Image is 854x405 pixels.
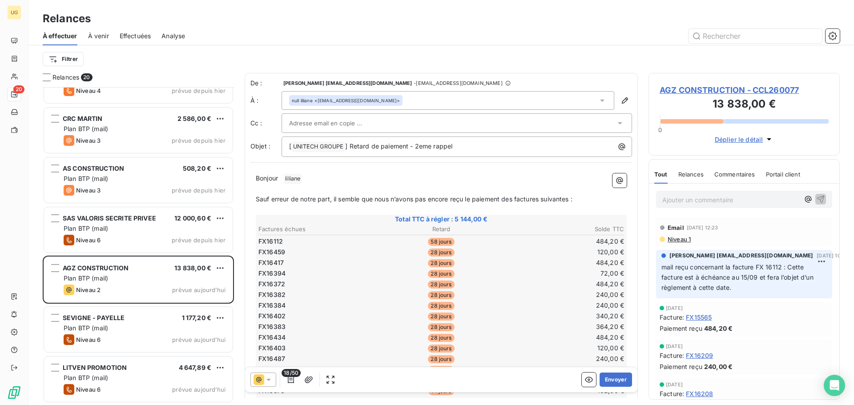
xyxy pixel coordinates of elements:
button: Filtrer [43,52,84,66]
td: 120,00 € [503,343,624,353]
span: Facture : [660,389,684,398]
span: FX15565 [686,313,712,322]
span: Plan BTP (mail) [64,324,108,332]
span: Niveau 6 [76,336,101,343]
span: 12 000,60 € [174,214,211,222]
span: Analyse [161,32,185,40]
span: 2 586,00 € [177,115,212,122]
span: prévue aujourd’hui [172,386,226,393]
span: Plan BTP (mail) [64,225,108,232]
span: Plan BTP (mail) [64,125,108,132]
span: 20 [13,85,24,93]
td: 240,00 € [503,301,624,310]
div: UG [7,5,21,20]
label: Cc : [250,119,282,128]
div: Open Intercom Messenger [824,375,845,396]
span: [DATE] 12:23 [687,225,718,230]
span: prévue depuis hier [172,237,226,244]
span: FX16382 [258,290,286,299]
span: FX16372 [258,280,285,289]
span: FX16384 [258,301,286,310]
span: FX16402 [258,312,286,321]
span: À venir [88,32,109,40]
span: Relances [52,73,79,82]
th: Retard [380,225,502,234]
span: CRC MARTIN [63,115,103,122]
span: FX16383 [258,322,286,331]
input: Adresse email en copie ... [289,116,385,130]
td: 340,20 € [503,311,624,321]
span: Portail client [766,171,800,178]
span: 18/50 [282,369,301,377]
span: Facture : [660,351,684,360]
td: 240,00 € [503,354,624,364]
span: Paiement reçu [660,362,702,371]
span: Sauf erreur de notre part, il semble que nous n’avons pas encore reçu le paiement des factures su... [256,195,572,203]
span: 28 jours [428,355,454,363]
button: Déplier le détail [712,134,777,144]
span: 1 177,20 € [182,314,212,321]
th: Solde TTC [503,225,624,234]
div: grid [43,87,234,405]
span: 484,20 € [704,324,733,333]
td: 480,00 € [503,365,624,374]
span: FX16487 [258,354,285,363]
span: Objet : [250,142,270,150]
input: Rechercher [689,29,822,43]
span: Facture : [660,313,684,322]
span: Niveau 3 [76,137,101,144]
span: 240,00 € [704,362,733,371]
span: 28 jours [428,302,454,310]
span: [DATE] [666,344,683,349]
span: [PERSON_NAME] [EMAIL_ADDRESS][DOMAIN_NAME] [669,252,813,260]
span: Total TTC à régler : 5 144,00 € [257,215,625,224]
span: Niveau 2 [76,286,101,293]
span: 28 jours [428,334,454,342]
span: FX16208 [686,389,713,398]
span: 4 647,89 € [179,364,212,371]
span: prévue depuis hier [172,187,226,194]
span: [DATE] [666,305,683,311]
span: mail reçu concernant la facture FX 16112 : Cette facture est à échéance au 15/09 et fera l’objet ... [661,263,815,291]
img: Logo LeanPay [7,385,21,400]
span: AS CONSTRUCTION [63,164,124,172]
span: [ [289,142,291,150]
span: De : [250,79,282,88]
span: liliane [284,174,302,184]
td: 484,20 € [503,333,624,342]
span: FX16394 [258,269,286,278]
span: Niveau 6 [76,237,101,244]
span: prévue aujourd’hui [172,286,226,293]
span: 58 jours [428,238,454,246]
span: FX16112 [258,237,283,246]
span: [PERSON_NAME] [EMAIL_ADDRESS][DOMAIN_NAME] [283,80,412,86]
label: À : [250,96,282,105]
span: ] Retard de paiement - 2eme rappel [345,142,452,150]
div: <[EMAIL_ADDRESS][DOMAIN_NAME]> [292,97,400,104]
span: AGZ CONSTRUCTION - CCL260077 [660,84,829,96]
span: FX16417 [258,258,284,267]
td: 484,20 € [503,258,624,268]
td: 484,20 € [503,279,624,289]
span: Email [668,224,684,231]
span: FX16459 [258,248,285,257]
span: null liliane [292,97,313,104]
span: 28 jours [428,291,454,299]
span: Tout [654,171,668,178]
span: [DATE] [666,382,683,387]
span: FX16403 [258,344,286,353]
span: Déplier le détail [715,135,763,144]
span: AGZ CONSTRUCTION [63,264,129,272]
span: Plan BTP (mail) [64,175,108,182]
span: Effectuées [120,32,151,40]
span: Niveau 4 [76,87,101,94]
span: 28 jours [428,270,454,278]
span: Relances [678,171,704,178]
span: prévue aujourd’hui [172,336,226,343]
span: - [EMAIL_ADDRESS][DOMAIN_NAME] [414,80,502,86]
span: Paiement reçu [660,324,702,333]
span: 28 jours [428,249,454,257]
span: Bonjour [256,174,278,182]
span: SAS VALORIS SECRITE PRIVEE [63,214,156,222]
span: 13 838,00 € [174,264,211,272]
